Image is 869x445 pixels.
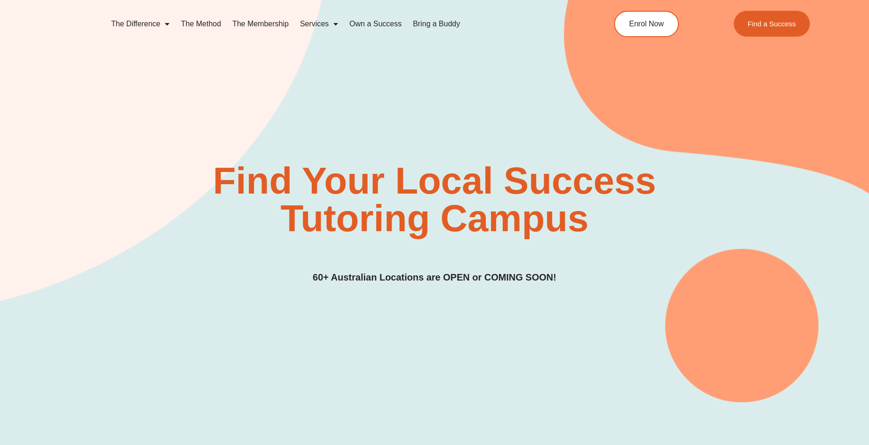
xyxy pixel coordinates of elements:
a: Find a Success [734,11,810,37]
a: The Difference [106,13,176,35]
a: The Membership [227,13,294,35]
a: Enrol Now [614,11,679,37]
h3: 60+ Australian Locations are OPEN or COMING SOON! [313,270,556,285]
h2: Find Your Local Success Tutoring Campus [138,162,731,237]
a: The Method [175,13,226,35]
a: Own a Success [344,13,407,35]
a: Bring a Buddy [407,13,466,35]
span: Enrol Now [629,20,664,28]
a: Services [294,13,344,35]
nav: Menu [106,13,571,35]
span: Find a Success [748,20,796,27]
